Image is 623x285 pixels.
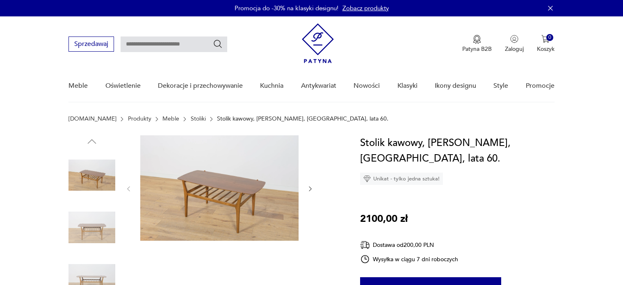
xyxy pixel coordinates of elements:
a: Produkty [128,116,151,122]
img: Ikona dostawy [360,240,370,250]
button: Patyna B2B [462,35,492,53]
img: Zdjęcie produktu Stolik kawowy, Nathan, Wielka Brytania, lata 60. [68,152,115,198]
p: Patyna B2B [462,45,492,53]
button: Zaloguj [505,35,524,53]
a: Promocje [526,70,555,102]
img: Ikonka użytkownika [510,35,518,43]
p: Promocja do -30% na klasyki designu! [235,4,338,12]
p: 2100,00 zł [360,211,408,227]
a: Nowości [354,70,380,102]
div: Unikat - tylko jedna sztuka! [360,173,443,185]
img: Zdjęcie produktu Stolik kawowy, Nathan, Wielka Brytania, lata 60. [140,135,299,241]
p: Stolik kawowy, [PERSON_NAME], [GEOGRAPHIC_DATA], lata 60. [217,116,388,122]
a: [DOMAIN_NAME] [68,116,116,122]
img: Patyna - sklep z meblami i dekoracjami vintage [302,23,334,63]
a: Ikona medaluPatyna B2B [462,35,492,53]
img: Zdjęcie produktu Stolik kawowy, Nathan, Wielka Brytania, lata 60. [68,204,115,251]
img: Ikona medalu [473,35,481,44]
a: Meble [68,70,88,102]
a: Klasyki [397,70,418,102]
a: Ikony designu [435,70,476,102]
p: Zaloguj [505,45,524,53]
img: Ikona diamentu [363,175,371,182]
a: Stoliki [191,116,206,122]
a: Zobacz produkty [342,4,389,12]
div: Wysyłka w ciągu 7 dni roboczych [360,254,459,264]
button: Sprzedawaj [68,36,114,52]
p: Koszyk [537,45,555,53]
a: Kuchnia [260,70,283,102]
a: Sprzedawaj [68,42,114,48]
div: Dostawa od 200,00 PLN [360,240,459,250]
h1: Stolik kawowy, [PERSON_NAME], [GEOGRAPHIC_DATA], lata 60. [360,135,555,166]
a: Style [493,70,508,102]
a: Antykwariat [301,70,336,102]
a: Dekoracje i przechowywanie [158,70,243,102]
button: Szukaj [213,39,223,49]
img: Ikona koszyka [541,35,550,43]
a: Oświetlenie [105,70,141,102]
button: 0Koszyk [537,35,555,53]
a: Meble [162,116,179,122]
div: 0 [546,34,553,41]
